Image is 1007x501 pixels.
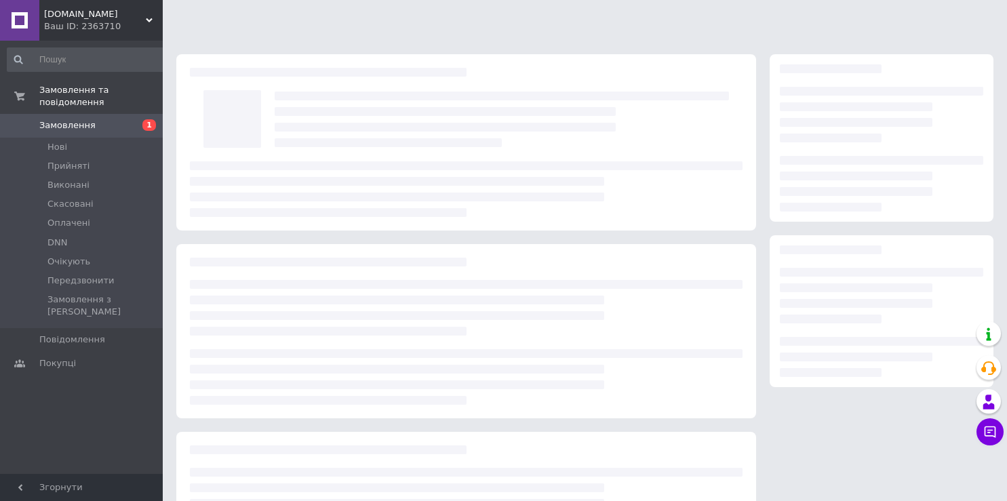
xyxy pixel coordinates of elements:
span: 1 [142,119,156,131]
span: Очікують [47,256,90,268]
input: Пошук [7,47,167,72]
span: Повідомлення [39,334,105,346]
span: Скасовані [47,198,94,210]
span: Нові [47,141,67,153]
div: Ваш ID: 2363710 [44,20,163,33]
span: Прийняті [47,160,90,172]
span: Оплачені [47,217,90,229]
button: Чат з покупцем [976,418,1004,445]
span: Виконані [47,179,90,191]
span: Покупці [39,357,76,369]
span: DNN [47,237,67,249]
span: Замовлення з [PERSON_NAME] [47,294,166,318]
span: Vitomobile.com [44,8,146,20]
span: Замовлення [39,119,96,132]
span: Передзвонити [47,275,115,287]
span: Замовлення та повідомлення [39,84,163,108]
